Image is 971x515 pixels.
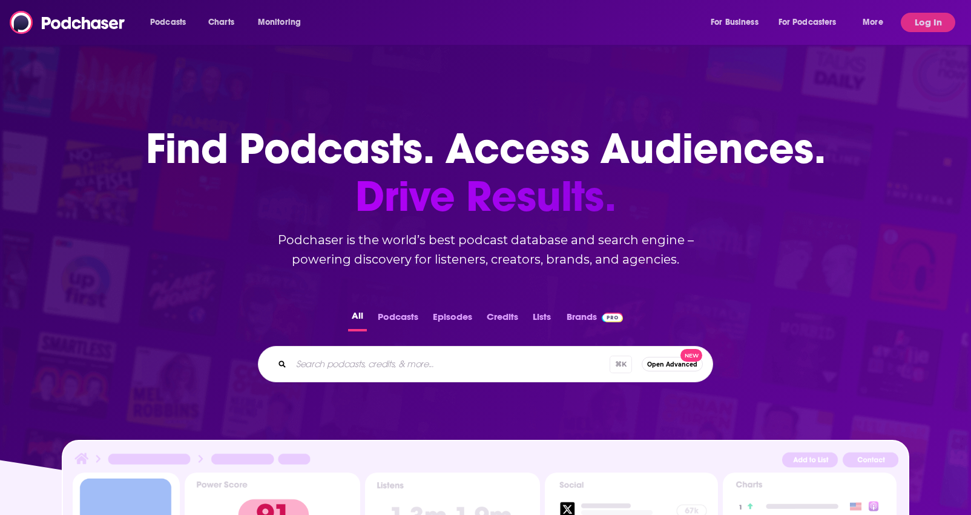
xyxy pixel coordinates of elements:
[146,173,826,221] span: Drive Results.
[529,308,555,331] button: Lists
[142,13,202,32] button: open menu
[602,313,623,322] img: Podchaser Pro
[258,14,301,31] span: Monitoring
[200,13,242,32] a: Charts
[249,13,317,32] button: open menu
[901,13,955,32] button: Log In
[150,14,186,31] span: Podcasts
[567,308,623,331] a: BrandsPodchaser Pro
[483,308,522,331] button: Credits
[73,451,898,472] img: Podcast Insights Header
[647,361,697,368] span: Open Advanced
[711,14,759,31] span: For Business
[680,349,702,362] span: New
[291,354,610,374] input: Search podcasts, credits, & more...
[348,308,367,331] button: All
[778,14,837,31] span: For Podcasters
[610,356,632,373] span: ⌘ K
[208,14,234,31] span: Charts
[10,11,126,34] img: Podchaser - Follow, Share and Rate Podcasts
[771,13,854,32] button: open menu
[243,230,728,269] h2: Podchaser is the world’s best podcast database and search engine – powering discovery for listene...
[863,14,883,31] span: More
[702,13,774,32] button: open menu
[374,308,422,331] button: Podcasts
[146,125,826,221] h1: Find Podcasts. Access Audiences.
[642,357,703,371] button: Open AdvancedNew
[258,346,713,382] div: Search podcasts, credits, & more...
[429,308,476,331] button: Episodes
[854,13,898,32] button: open menu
